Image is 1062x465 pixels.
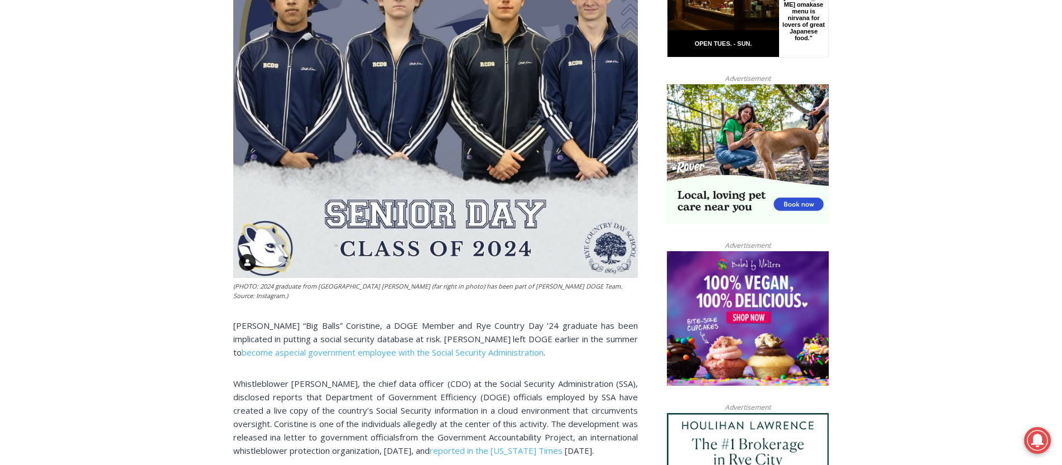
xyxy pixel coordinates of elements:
[430,445,563,456] a: reported in the [US_STATE] Times
[544,347,545,358] span: .
[280,347,544,358] span: special government employee with the Social Security Administration
[114,70,158,133] div: "Chef [PERSON_NAME] omakase menu is nirvana for lovers of great Japanese food."
[667,251,829,386] img: Baked by Melissa
[233,432,638,456] span: from the Government Accountability Project, an international whistleblower protection organizatio...
[1,112,112,139] a: Open Tues. - Sun. [PHONE_NUMBER]
[282,1,527,108] div: Apply Now <> summer and RHS senior internships available
[714,240,782,251] span: Advertisement
[233,281,638,301] figcaption: (PHOTO: 2024 graduate from [GEOGRAPHIC_DATA] [PERSON_NAME] (far right in photo) has been part of ...
[233,378,638,443] span: Whistleblower [PERSON_NAME], the chief data officer (CDO) at the Social Security Administration (...
[714,402,782,413] span: Advertisement
[242,347,280,358] span: become a
[268,108,541,139] a: Intern @ [DOMAIN_NAME]
[233,320,638,358] span: [PERSON_NAME] “Big Balls” Coristine, a DOGE Member and Rye Country Day ‘24 graduate has been impl...
[276,432,400,443] span: a letter to government officials
[565,445,594,456] span: [DATE].
[3,115,109,157] span: Open Tues. - Sun. [PHONE_NUMBER]
[292,111,517,136] span: Intern @ [DOMAIN_NAME]
[242,347,544,358] a: become aspecial government employee with the Social Security Administration
[714,73,782,84] span: Advertisement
